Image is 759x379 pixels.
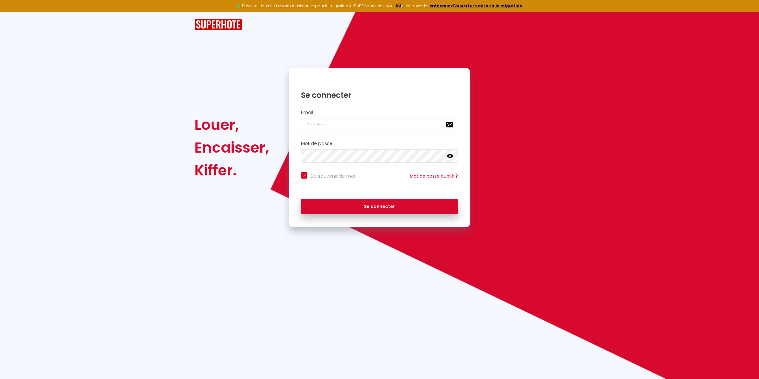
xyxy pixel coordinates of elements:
div: Encaisser, [194,136,269,159]
a: Mot de passe oublié ? [410,173,458,179]
div: Louer, [194,113,269,136]
a: ICI [396,3,401,9]
h2: Email [301,110,458,115]
img: SuperHote logo [194,19,242,30]
input: Ton Email [301,118,458,131]
h1: Se connecter [301,90,458,100]
div: Kiffer. [194,159,269,182]
h2: Mot de passe [301,141,458,146]
a: créneaux d'ouverture de la salle migration [429,3,522,9]
button: Se connecter [301,199,458,215]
